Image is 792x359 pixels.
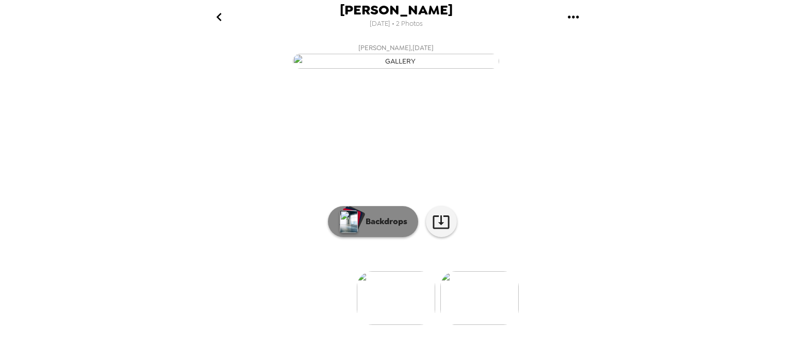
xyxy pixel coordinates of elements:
[293,54,499,69] img: gallery
[360,215,407,228] p: Backdrops
[340,3,453,17] span: [PERSON_NAME]
[357,271,435,325] img: gallery
[358,42,434,54] span: [PERSON_NAME] , [DATE]
[370,17,423,31] span: [DATE] • 2 Photos
[328,206,418,237] button: Backdrops
[440,271,519,325] img: gallery
[190,39,602,72] button: [PERSON_NAME],[DATE]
